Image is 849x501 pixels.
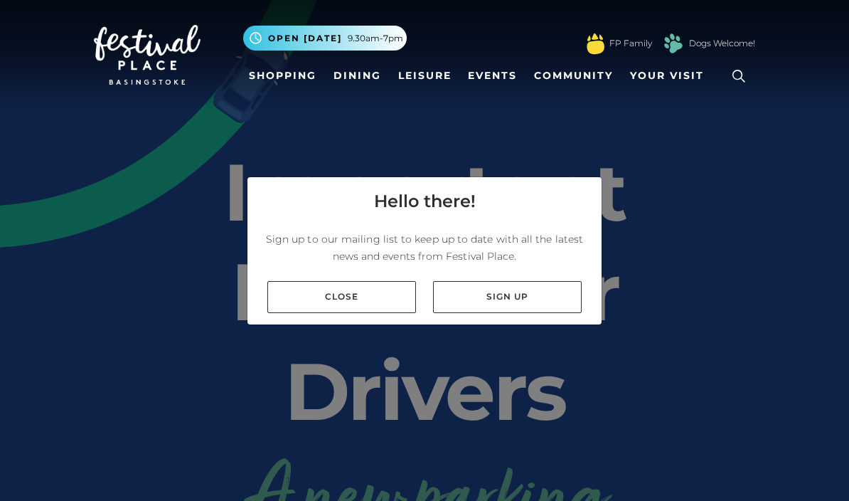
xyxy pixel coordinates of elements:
img: Festival Place Logo [94,25,201,85]
span: Open [DATE] [268,32,342,45]
a: Close [267,281,416,313]
button: Open [DATE] 9.30am-7pm [243,26,407,51]
span: Your Visit [630,68,704,83]
a: Dogs Welcome! [689,37,755,50]
a: Community [528,63,619,89]
a: Dining [328,63,387,89]
a: FP Family [609,37,652,50]
span: 9.30am-7pm [348,32,403,45]
a: Leisure [393,63,457,89]
a: Your Visit [624,63,717,89]
h4: Hello there! [374,189,476,214]
a: Shopping [243,63,322,89]
a: Sign up [433,281,582,313]
p: Sign up to our mailing list to keep up to date with all the latest news and events from Festival ... [259,231,590,265]
a: Events [462,63,523,89]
